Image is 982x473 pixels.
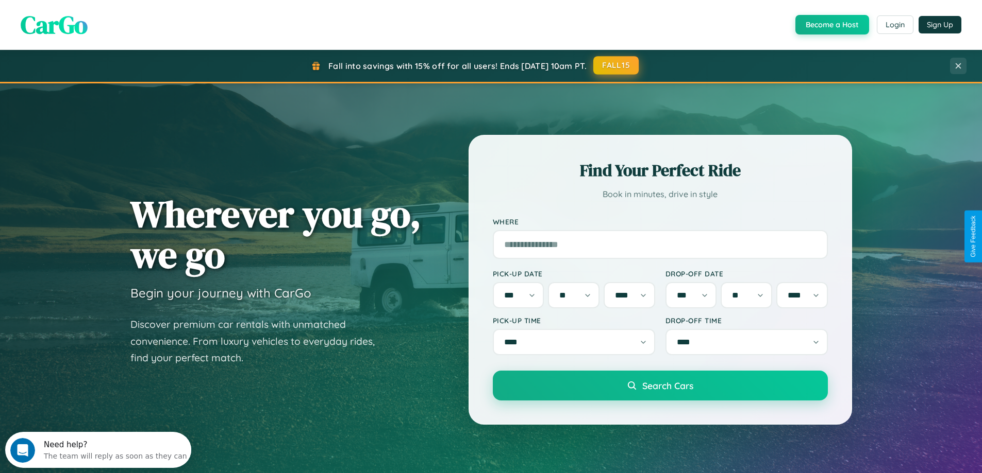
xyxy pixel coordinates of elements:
[665,269,828,278] label: Drop-off Date
[130,316,388,366] p: Discover premium car rentals with unmatched convenience. From luxury vehicles to everyday rides, ...
[493,159,828,182] h2: Find Your Perfect Ride
[593,56,639,75] button: FALL15
[39,9,182,17] div: Need help?
[493,217,828,226] label: Where
[5,432,191,468] iframe: Intercom live chat discovery launcher
[795,15,869,34] button: Become a Host
[493,269,655,278] label: Pick-up Date
[493,187,828,202] p: Book in minutes, drive in style
[130,194,421,275] h1: Wherever you go, we go
[642,380,693,391] span: Search Cars
[328,61,587,71] span: Fall into savings with 15% off for all users! Ends [DATE] 10am PT.
[877,15,913,34] button: Login
[919,16,961,33] button: Sign Up
[130,285,311,301] h3: Begin your journey with CarGo
[39,17,182,28] div: The team will reply as soon as they can
[21,8,88,42] span: CarGo
[10,438,35,463] iframe: Intercom live chat
[493,371,828,400] button: Search Cars
[4,4,192,32] div: Open Intercom Messenger
[665,316,828,325] label: Drop-off Time
[493,316,655,325] label: Pick-up Time
[970,216,977,257] div: Give Feedback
